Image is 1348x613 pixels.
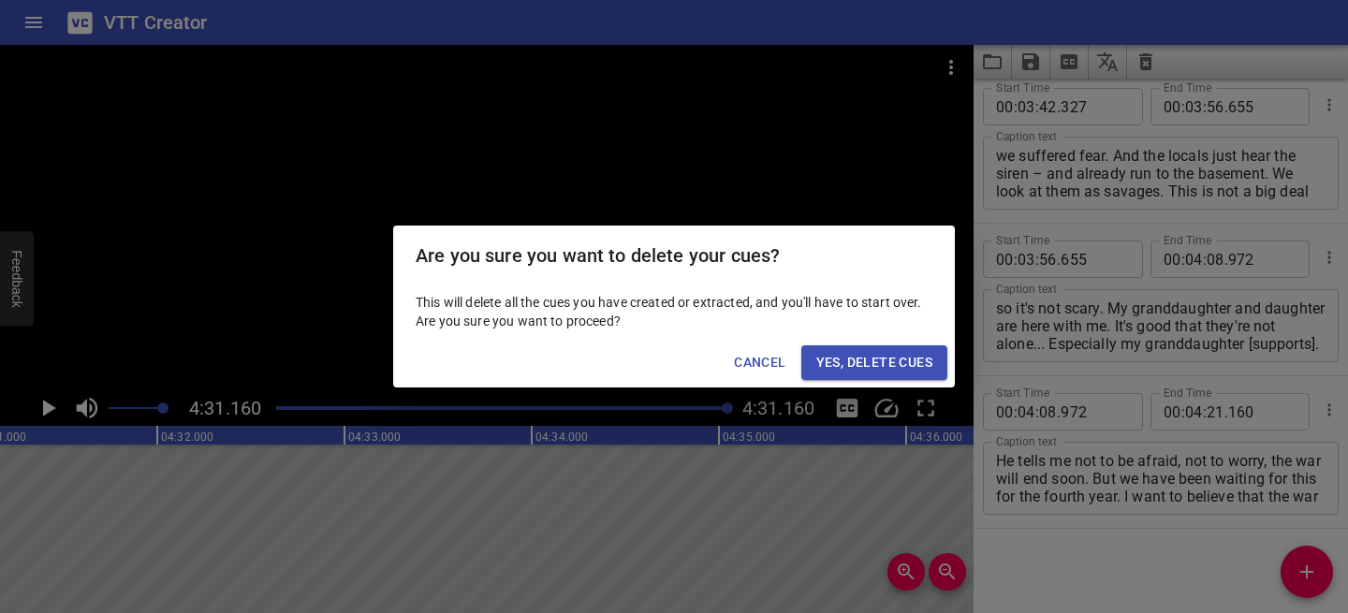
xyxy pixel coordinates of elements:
[393,285,955,338] div: This will delete all the cues you have created or extracted, and you'll have to start over. Are y...
[816,351,932,374] span: Yes, Delete Cues
[726,345,793,380] button: Cancel
[801,345,947,380] button: Yes, Delete Cues
[416,241,932,270] h2: Are you sure you want to delete your cues?
[734,351,785,374] span: Cancel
